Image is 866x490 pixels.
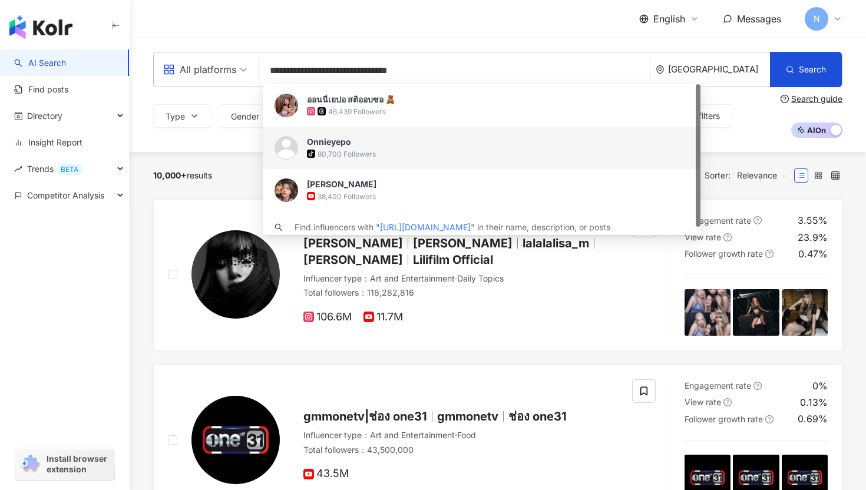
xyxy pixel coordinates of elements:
img: KOL Avatar [191,230,280,319]
span: English [653,12,685,25]
div: [PERSON_NAME] [307,178,376,190]
div: 0% [812,379,828,392]
img: KOL Avatar [275,178,298,202]
a: Find posts [14,84,68,95]
button: Search [770,52,842,87]
span: Lilifilm Official [413,253,493,267]
div: Onnieyepo [307,136,351,148]
span: Engagement rate [685,216,751,226]
div: 0.13% [800,396,828,409]
span: Gender [231,112,259,121]
span: Trends [27,155,83,182]
span: appstore [163,64,175,75]
span: question-circle [753,216,762,224]
div: Total followers ： 118,282,816 [303,287,618,299]
div: Influencer type ： [303,273,618,284]
span: gmmonetv|ช่อง one31 [303,409,427,423]
img: logo [9,15,72,39]
span: [PERSON_NAME] [303,253,403,267]
img: KOL Avatar [191,396,280,484]
img: post-image [685,289,731,335]
span: rise [14,165,22,173]
span: gmmonetv [437,409,498,423]
img: post-image [782,289,828,335]
span: [URL][DOMAIN_NAME] [380,222,471,232]
span: Competitor Analysis [27,182,104,208]
span: question-circle [723,233,732,241]
div: Find influencers with " " in their name, description, or posts [295,221,610,234]
span: [PERSON_NAME] [303,236,403,250]
span: Search [799,65,826,74]
div: BETA [56,164,83,176]
span: 11.7M [363,311,403,323]
div: [GEOGRAPHIC_DATA] [668,64,770,74]
span: Follower growth rate [685,249,763,259]
div: ออนนีเยปอ สติออบซอ 🧸 [307,94,395,105]
span: Type [166,112,185,121]
div: 0.47% [798,247,828,260]
span: ช่อง one31 [508,409,567,423]
div: 38,400 Followers [318,191,376,201]
div: Sorter: [705,166,794,185]
span: View rate [685,232,721,242]
div: 3.55% [798,214,828,227]
span: search [275,223,283,231]
img: KOL Avatar [275,94,298,117]
div: All platforms [163,60,236,79]
button: Gender [219,104,286,128]
span: Directory [27,102,62,129]
span: Relevance [737,166,788,185]
div: 0.69% [798,412,828,425]
div: 23.9% [798,231,828,244]
span: question-circle [753,382,762,390]
span: N [814,12,820,25]
span: environment [656,65,665,74]
div: Influencer type ： [303,429,618,441]
span: Follower growth rate [685,414,763,424]
div: Search guide [791,94,842,104]
span: Art and Entertainment [370,273,455,283]
div: 46,439 Followers [328,107,386,117]
img: chrome extension [19,455,41,474]
a: chrome extensionInstall browser extension [15,448,114,480]
img: post-image [733,289,779,335]
span: 43.5M [303,468,349,480]
span: question-circle [765,415,774,423]
div: results [153,171,212,180]
a: Insight Report [14,137,82,148]
span: question-circle [765,250,774,258]
img: KOL Avatar [275,136,298,160]
span: Engagement rate [685,380,751,390]
a: KOL Avatar[PERSON_NAME][PERSON_NAME]lalalalisa_m[PERSON_NAME]Lilifilm OfficialInfluencer type：Art... [153,199,842,350]
span: [PERSON_NAME] [413,236,513,250]
span: Install browser extension [47,453,111,475]
div: Total followers ： 43,500,000 [303,444,618,456]
span: 10,000+ [153,170,187,180]
span: question-circle [781,95,789,103]
span: View rate [685,397,721,407]
button: Type [153,104,211,128]
span: Art and Entertainment [370,430,455,440]
a: searchAI Search [14,57,66,69]
span: · [455,430,457,440]
span: Messages [737,13,781,25]
div: 80,700 Followers [318,149,376,159]
span: 106.6M [303,311,352,323]
span: · [455,273,457,283]
span: Food [457,430,476,440]
span: lalalalisa_m [523,236,589,250]
span: question-circle [723,398,732,406]
span: Daily Topics [457,273,504,283]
